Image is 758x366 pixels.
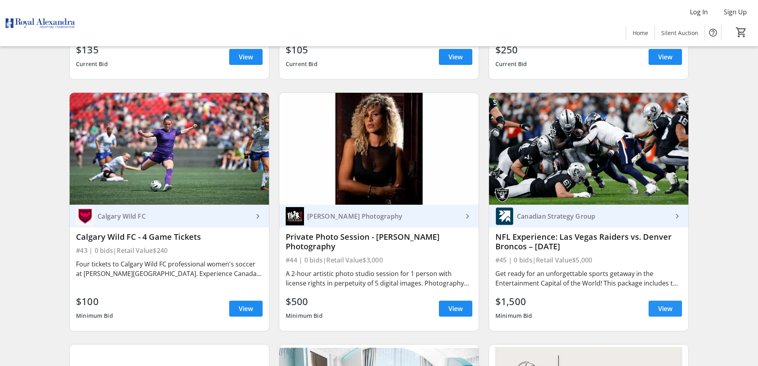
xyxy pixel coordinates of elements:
span: Silent Auction [661,29,698,37]
a: Silent Auction [655,25,705,40]
span: Sign Up [724,7,747,17]
mat-icon: keyboard_arrow_right [672,211,682,221]
div: Current Bid [76,57,108,71]
a: View [439,49,472,65]
button: Cart [734,25,748,39]
span: View [239,304,253,313]
div: Private Photo Session - [PERSON_NAME] Photography [286,232,472,251]
a: View [229,49,263,65]
img: Calgary Wild FC - 4 Game Tickets [70,93,269,205]
button: Help [705,25,721,41]
div: Calgary Wild FC [94,212,253,220]
div: Canadian Strategy Group [514,212,672,220]
mat-icon: keyboard_arrow_right [253,211,263,221]
div: Minimum Bid [495,309,532,323]
a: Canadian Strategy GroupCanadian Strategy Group [489,205,688,227]
a: View [439,301,472,317]
img: NFL Experience: Las Vegas Raiders vs. Denver Broncos – November 7, 2025 [489,93,688,205]
span: View [658,52,672,62]
div: A 2-hour artistic photo studio session for 1 person with license rights in perpetuity of 5 digita... [286,269,472,288]
a: Home [626,25,655,40]
span: View [658,304,672,313]
a: View [229,301,263,317]
a: Tyler Baker Photography[PERSON_NAME] Photography [279,205,479,227]
div: Calgary Wild FC - 4 Game Tickets [76,232,263,242]
span: Home [633,29,648,37]
div: NFL Experience: Las Vegas Raiders vs. Denver Broncos – [DATE] [495,232,682,251]
span: View [448,304,463,313]
button: Sign Up [717,6,753,18]
div: $105 [286,43,318,57]
div: Minimum Bid [286,309,323,323]
div: #44 | 0 bids | Retail Value $3,000 [286,254,472,266]
img: Royal Alexandra Hospital Foundation's Logo [5,3,76,43]
img: Calgary Wild FC [76,207,94,225]
img: Private Photo Session - Tyler Baker Photography [279,93,479,205]
div: $100 [76,294,113,309]
div: Get ready for an unforgettable sports getaway in the Entertainment Capital of the World! This pac... [495,269,682,288]
div: Minimum Bid [76,309,113,323]
div: Current Bid [495,57,527,71]
div: $250 [495,43,527,57]
div: #43 | 0 bids | Retail Value $240 [76,245,263,256]
span: Log In [690,7,708,17]
div: #45 | 0 bids | Retail Value $5,000 [495,254,682,266]
button: Log In [684,6,714,18]
mat-icon: keyboard_arrow_right [463,211,472,221]
img: Canadian Strategy Group [495,207,514,225]
div: [PERSON_NAME] Photography [304,212,463,220]
div: $1,500 [495,294,532,309]
a: Calgary Wild FCCalgary Wild FC [70,205,269,227]
span: View [448,52,463,62]
img: Tyler Baker Photography [286,207,304,225]
div: $135 [76,43,108,57]
div: Four tickets to Calgary Wild FC professional women's soccer at [PERSON_NAME][GEOGRAPHIC_DATA]. Ex... [76,259,263,278]
div: Current Bid [286,57,318,71]
span: View [239,52,253,62]
a: View [649,301,682,317]
a: View [649,49,682,65]
div: $500 [286,294,323,309]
